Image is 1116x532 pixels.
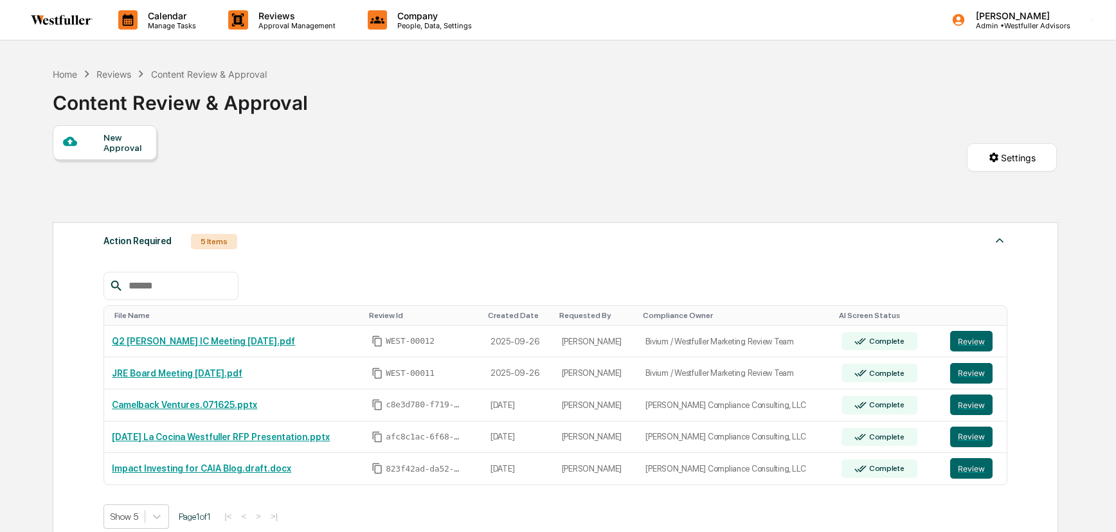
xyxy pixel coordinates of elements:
td: [PERSON_NAME] [554,357,638,389]
p: [PERSON_NAME] [966,10,1070,21]
div: Toggle SortBy [643,311,829,320]
div: Toggle SortBy [839,311,937,320]
a: Camelback Ventures.071625.pptx [112,400,257,410]
button: > [252,511,265,522]
span: Copy Id [372,463,383,474]
span: WEST-00011 [386,368,435,378]
a: Review [950,427,999,447]
td: 2025-09-26 [483,326,554,358]
div: Reviews [96,69,131,80]
span: Copy Id [372,431,383,443]
span: Page 1 of 1 [179,511,211,522]
button: Review [950,395,993,415]
span: 823f42ad-da52-427a-bdfe-d3b490ef0764 [386,464,463,474]
a: Impact Investing for CAIA Blog.draft.docx [112,463,291,474]
td: [PERSON_NAME] [554,453,638,484]
td: 2025-09-26 [483,357,554,389]
span: WEST-00012 [386,336,435,346]
div: Complete [867,400,905,409]
td: [DATE] [483,421,554,454]
div: New Approval [104,132,147,153]
div: Complete [867,337,905,346]
p: Approval Management [248,21,342,30]
td: [PERSON_NAME] [554,389,638,421]
td: [PERSON_NAME] [554,326,638,358]
iframe: Open customer support [1075,490,1110,524]
div: 5 Items [191,234,237,249]
button: Review [950,427,993,447]
p: Admin • Westfuller Advisors [966,21,1070,30]
span: c8e3d780-f719-41d7-84c3-a659409448a4 [386,400,463,410]
div: Action Required [104,233,172,249]
img: logo [31,15,93,25]
div: Complete [867,432,905,441]
p: Reviews [248,10,342,21]
button: >| [267,511,282,522]
button: Settings [967,143,1057,172]
div: Toggle SortBy [559,311,633,320]
p: Calendar [138,10,203,21]
div: Complete [867,464,905,473]
a: Review [950,331,999,351]
div: Toggle SortBy [488,311,549,320]
button: Review [950,458,993,479]
a: Review [950,458,999,479]
td: [PERSON_NAME] [554,421,638,454]
p: Company [387,10,478,21]
td: [DATE] [483,453,554,484]
span: Copy Id [372,335,383,347]
button: Review [950,331,993,351]
td: [PERSON_NAME] Compliance Consulting, LLC [638,421,834,454]
td: Bivium / Westfuller Marketing Review Team [638,326,834,358]
td: Bivium / Westfuller Marketing Review Team [638,357,834,389]
img: caret [992,233,1007,248]
div: Home [53,69,77,80]
button: < [237,511,250,522]
a: JRE Board Meeting [DATE].pdf [112,368,242,378]
p: Manage Tasks [138,21,203,30]
button: |< [221,511,235,522]
span: Copy Id [372,368,383,379]
td: [DATE] [483,389,554,421]
td: [PERSON_NAME] Compliance Consulting, LLC [638,453,834,484]
div: Toggle SortBy [953,311,1002,320]
a: Review [950,363,999,384]
div: Complete [867,369,905,378]
div: Content Review & Approval [53,81,308,114]
td: [PERSON_NAME] Compliance Consulting, LLC [638,389,834,421]
a: Review [950,395,999,415]
span: afc8c1ac-6f68-4627-999b-d97b3a6d8081 [386,432,463,442]
div: Toggle SortBy [369,311,478,320]
p: People, Data, Settings [387,21,478,30]
button: Review [950,363,993,384]
div: Toggle SortBy [114,311,359,320]
a: Q2 [PERSON_NAME] IC Meeting [DATE].pdf [112,336,295,346]
a: [DATE] La Cocina Westfuller RFP Presentation.pptx [112,432,330,442]
div: Content Review & Approval [151,69,267,80]
span: Copy Id [372,399,383,411]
